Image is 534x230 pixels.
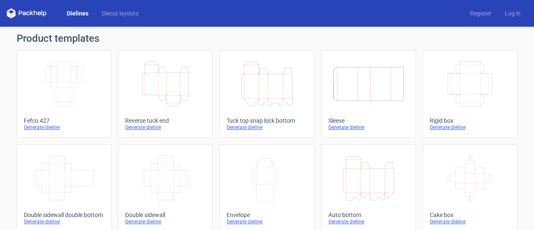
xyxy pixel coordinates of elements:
[118,50,213,138] a: Reverse tuck endGenerate dieline
[227,124,307,131] div: Generate dieline
[328,117,409,124] div: Sleeve
[17,33,517,43] h1: Product templates
[463,9,498,18] a: Register
[498,9,527,18] a: Log in
[60,9,95,18] a: Dielines
[430,117,510,124] div: Rigid box
[321,50,416,138] a: SleeveGenerate dieline
[95,9,145,18] a: Diecut layouts
[227,218,307,225] div: Generate dieline
[125,124,206,131] div: Generate dieline
[24,218,104,225] div: Generate dieline
[24,124,104,131] div: Generate dieline
[24,117,104,124] div: Fefco 427
[328,124,409,131] div: Generate dieline
[125,117,206,124] div: Reverse tuck end
[227,212,307,218] div: Envelope
[430,212,510,218] div: Cake box
[227,117,307,124] div: Tuck top snap lock bottom
[328,218,409,225] div: Generate dieline
[125,218,206,225] div: Generate dieline
[125,212,206,218] div: Double sidewall
[219,50,314,138] a: Tuck top snap lock bottomGenerate dieline
[430,218,510,225] div: Generate dieline
[17,50,111,138] a: Fefco 427Generate dieline
[430,124,510,131] div: Generate dieline
[328,212,409,218] div: Auto bottom
[24,212,104,218] div: Double sidewall double bottom
[423,50,517,138] a: Rigid boxGenerate dieline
